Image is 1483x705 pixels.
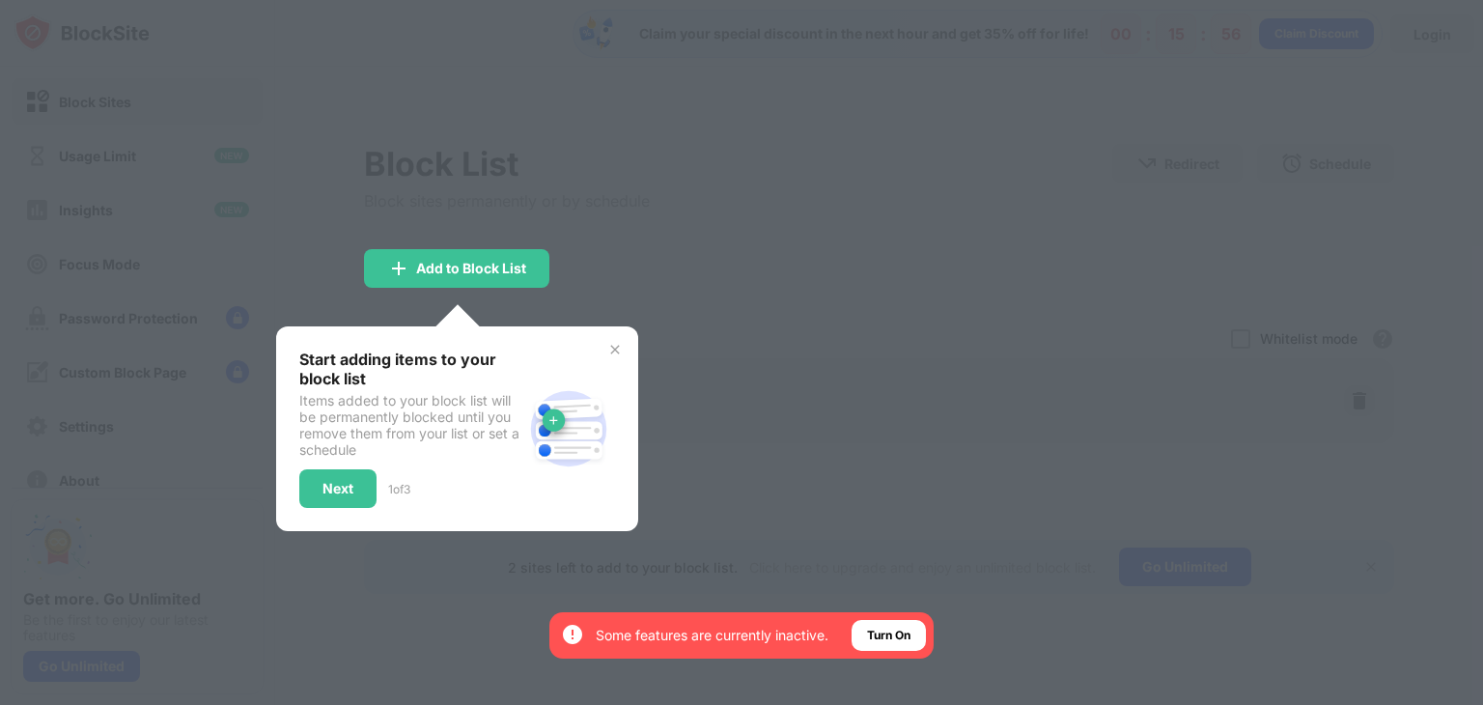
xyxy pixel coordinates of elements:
div: Next [322,481,353,496]
div: Turn On [867,626,910,645]
img: x-button.svg [607,342,623,357]
div: Items added to your block list will be permanently blocked until you remove them from your list o... [299,392,522,458]
img: block-site.svg [522,382,615,475]
div: 1 of 3 [388,482,410,496]
img: error-circle-white.svg [561,623,584,646]
div: Start adding items to your block list [299,350,522,388]
div: Some features are currently inactive. [596,626,828,645]
div: Add to Block List [416,261,526,276]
